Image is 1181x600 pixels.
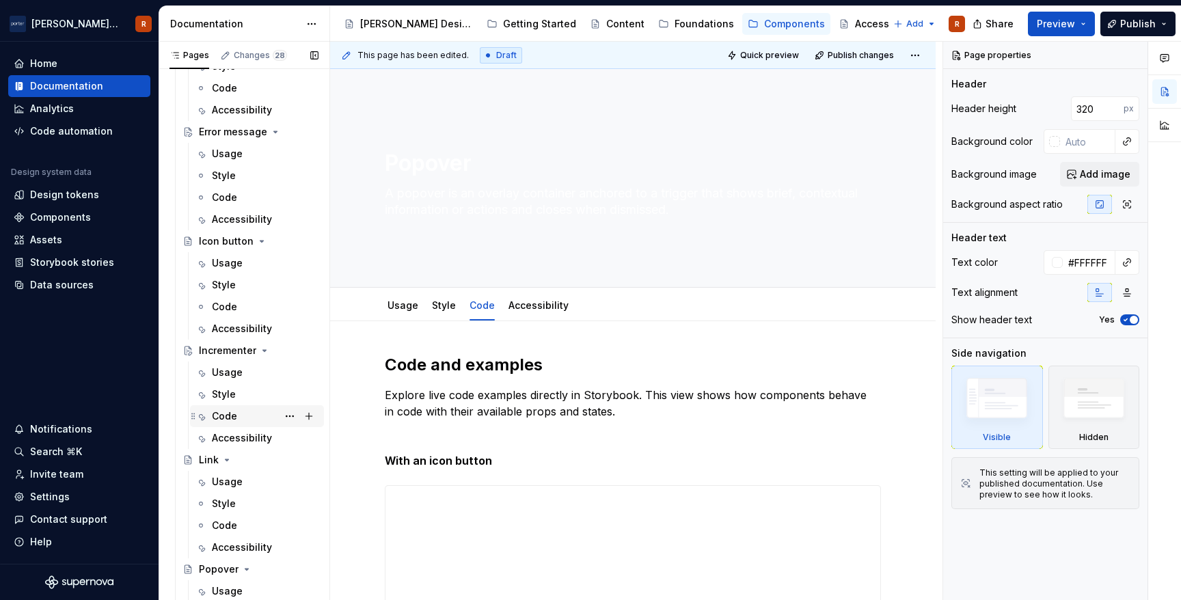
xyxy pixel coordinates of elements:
[212,584,243,598] div: Usage
[212,103,272,117] div: Accessibility
[951,197,1063,211] div: Background aspect ratio
[10,16,26,32] img: f0306bc8-3074-41fb-b11c-7d2e8671d5eb.png
[212,147,243,161] div: Usage
[30,79,103,93] div: Documentation
[503,17,576,31] div: Getting Started
[464,290,500,319] div: Code
[357,50,469,61] span: This page has been edited.
[199,344,256,357] div: Incrementer
[8,206,150,228] a: Components
[212,519,237,532] div: Code
[190,143,324,165] a: Usage
[190,536,324,558] a: Accessibility
[212,366,243,379] div: Usage
[199,234,254,248] div: Icon button
[177,121,324,143] a: Error message
[8,184,150,206] a: Design tokens
[764,17,825,31] div: Components
[951,231,1007,245] div: Header text
[30,467,83,481] div: Invite team
[382,290,424,319] div: Usage
[190,493,324,515] a: Style
[199,562,239,576] div: Popover
[426,290,461,319] div: Style
[951,167,1037,181] div: Background image
[828,50,894,61] span: Publish changes
[199,125,267,139] div: Error message
[723,46,805,65] button: Quick preview
[8,53,150,74] a: Home
[606,17,644,31] div: Content
[1071,96,1124,121] input: Auto
[190,252,324,274] a: Usage
[31,17,119,31] div: [PERSON_NAME] Airlines
[584,13,650,35] a: Content
[141,18,146,29] div: R
[385,454,492,467] strong: With an icon button
[212,169,236,182] div: Style
[177,449,324,471] a: Link
[8,531,150,553] button: Help
[1099,314,1115,325] label: Yes
[811,46,900,65] button: Publish changes
[855,17,915,31] div: Accessibility
[190,99,324,121] a: Accessibility
[212,213,272,226] div: Accessibility
[338,13,478,35] a: [PERSON_NAME] Design
[382,147,878,180] textarea: Popover
[177,230,324,252] a: Icon button
[338,10,886,38] div: Page tree
[470,299,495,311] a: Code
[385,387,881,420] p: Explore live code examples directly in Storybook. This view shows how components behave in code w...
[951,102,1016,115] div: Header height
[30,445,82,459] div: Search ⌘K
[951,366,1043,449] div: Visible
[8,229,150,251] a: Assets
[177,558,324,580] a: Popover
[983,432,1011,443] div: Visible
[675,17,734,31] div: Foundations
[740,50,799,61] span: Quick preview
[951,135,1033,148] div: Background color
[8,98,150,120] a: Analytics
[8,441,150,463] button: Search ⌘K
[382,182,878,221] textarea: A popover is an overlay container anchored to a trigger that shows brief, contextual information ...
[190,208,324,230] a: Accessibility
[190,362,324,383] a: Usage
[212,475,243,489] div: Usage
[8,274,150,296] a: Data sources
[190,515,324,536] a: Code
[966,12,1022,36] button: Share
[8,463,150,485] a: Invite team
[1048,366,1140,449] div: Hidden
[508,299,569,311] a: Accessibility
[190,274,324,296] a: Style
[496,50,517,61] span: Draft
[388,299,418,311] a: Usage
[273,50,287,61] span: 28
[169,50,209,61] div: Pages
[653,13,739,35] a: Foundations
[30,233,62,247] div: Assets
[3,9,156,38] button: [PERSON_NAME] AirlinesR
[30,102,74,115] div: Analytics
[1080,167,1130,181] span: Add image
[30,490,70,504] div: Settings
[481,13,582,35] a: Getting Started
[503,290,574,319] div: Accessibility
[212,497,236,510] div: Style
[1060,162,1139,187] button: Add image
[212,322,272,336] div: Accessibility
[212,256,243,270] div: Usage
[951,346,1027,360] div: Side navigation
[1120,17,1156,31] span: Publish
[432,299,456,311] a: Style
[45,575,113,589] svg: Supernova Logo
[190,318,324,340] a: Accessibility
[11,167,92,178] div: Design system data
[170,17,299,31] div: Documentation
[30,513,107,526] div: Contact support
[212,278,236,292] div: Style
[906,18,923,29] span: Add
